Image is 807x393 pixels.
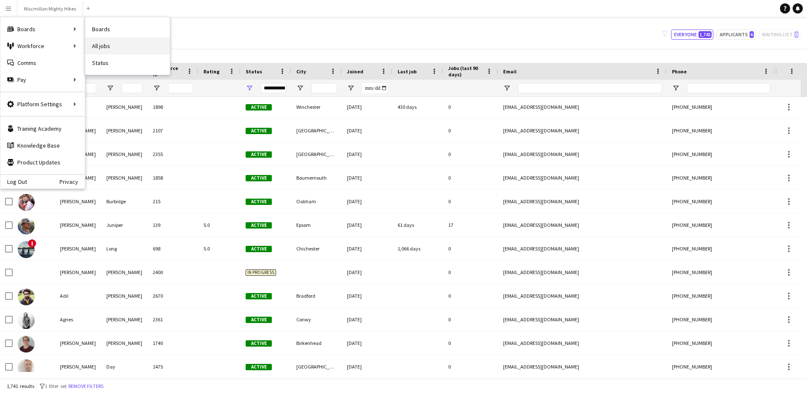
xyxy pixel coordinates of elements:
input: Joined Filter Input [362,83,387,93]
button: Everyone1,741 [671,30,713,40]
input: Last Name Filter Input [122,83,143,93]
div: [EMAIL_ADDRESS][DOMAIN_NAME] [498,331,667,355]
div: [PERSON_NAME] [101,119,148,142]
span: Active [246,104,272,110]
div: 0 [443,119,498,142]
a: Comms [0,54,85,71]
a: Knowledge Base [0,137,85,154]
a: Privacy [60,178,85,185]
div: [EMAIL_ADDRESS][DOMAIN_NAME] [498,284,667,307]
div: [DATE] [342,237,393,260]
div: 1,066 days [393,237,443,260]
span: In progress [246,269,276,276]
div: 1858 [148,166,198,189]
div: [DATE] [342,331,393,355]
div: [PHONE_NUMBER] [667,213,775,237]
div: 698 [148,237,198,260]
span: Active [246,293,272,299]
button: Open Filter Menu [503,84,511,92]
div: [GEOGRAPHIC_DATA] [291,119,342,142]
a: Product Updates [0,154,85,171]
span: Last job [398,68,417,75]
div: [PERSON_NAME] [101,331,148,355]
span: Active [246,175,272,181]
div: 1475 [148,355,198,378]
img: Adam Burbidge [18,194,35,211]
div: Bradford [291,284,342,307]
div: [PHONE_NUMBER] [667,355,775,378]
div: Platform Settings [0,96,85,113]
div: [DATE] [342,166,393,189]
div: Epsom [291,213,342,237]
a: Training Academy [0,120,85,137]
button: Macmillan Mighty Hikes [17,0,83,17]
div: 0 [443,143,498,166]
div: [DATE] [342,190,393,213]
div: [PHONE_NUMBER] [667,261,775,284]
div: [PERSON_NAME] [55,331,101,355]
span: City [296,68,306,75]
input: City Filter Input [311,83,337,93]
div: [DATE] [342,284,393,307]
div: [EMAIL_ADDRESS][DOMAIN_NAME] [498,95,667,118]
div: 1740 [148,331,198,355]
div: 0 [443,355,498,378]
div: [PHONE_NUMBER] [667,237,775,260]
div: Oakham [291,190,342,213]
span: Active [246,317,272,323]
img: Adil Shah [18,288,35,305]
a: Log Out [0,178,27,185]
div: [PERSON_NAME] [55,355,101,378]
div: Conwy [291,308,342,331]
div: [PHONE_NUMBER] [667,284,775,307]
div: Adil [55,284,101,307]
div: 0 [443,284,498,307]
input: Workforce ID Filter Input [168,83,193,93]
div: [EMAIL_ADDRESS][DOMAIN_NAME] [498,119,667,142]
div: 1898 [148,95,198,118]
div: Pay [0,71,85,88]
div: [EMAIL_ADDRESS][DOMAIN_NAME] [498,261,667,284]
div: [PERSON_NAME] [101,143,148,166]
div: 61 days [393,213,443,237]
a: Status [85,54,170,71]
div: Birkenhead [291,331,342,355]
div: [EMAIL_ADDRESS][DOMAIN_NAME] [498,355,667,378]
span: Active [246,222,272,229]
div: Burbidge [101,190,148,213]
span: Joined [347,68,363,75]
div: 0 [443,166,498,189]
div: 0 [443,237,498,260]
div: [DATE] [342,213,393,237]
div: Workforce [0,38,85,54]
button: Open Filter Menu [347,84,355,92]
span: Active [246,246,272,252]
div: [PERSON_NAME] [101,95,148,118]
input: Email Filter Input [518,83,662,93]
div: 0 [443,261,498,284]
div: [EMAIL_ADDRESS][DOMAIN_NAME] [498,143,667,166]
div: [PERSON_NAME] [101,166,148,189]
div: [GEOGRAPHIC_DATA] [291,355,342,378]
div: Long [101,237,148,260]
img: Adam Juniper [18,218,35,234]
a: Boards [85,21,170,38]
div: [PHONE_NUMBER] [667,331,775,355]
div: Bournemouth [291,166,342,189]
div: [PHONE_NUMBER] [667,95,775,118]
div: 215 [148,190,198,213]
div: [DATE] [342,308,393,331]
div: [PHONE_NUMBER] [667,166,775,189]
div: 5.0 [198,237,241,260]
button: Open Filter Menu [246,84,253,92]
span: Jobs (last 90 days) [448,65,483,78]
div: [PHONE_NUMBER] [667,190,775,213]
button: Open Filter Menu [106,84,114,92]
div: [EMAIL_ADDRESS][DOMAIN_NAME] [498,237,667,260]
div: [PERSON_NAME] [101,308,148,331]
div: [DATE] [342,95,393,118]
span: Email [503,68,517,75]
span: 1 filter set [45,383,67,389]
div: 0 [443,331,498,355]
button: Remove filters [67,382,105,391]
